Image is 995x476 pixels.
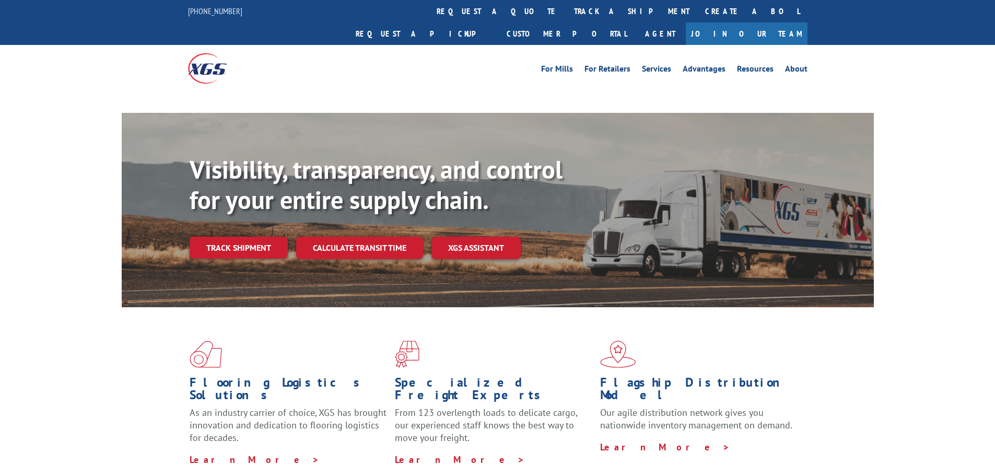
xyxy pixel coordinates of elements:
[600,441,730,453] a: Learn More >
[190,407,387,444] span: As an industry carrier of choice, XGS has brought innovation and dedication to flooring logistics...
[190,153,563,216] b: Visibility, transparency, and control for your entire supply chain.
[395,407,592,453] p: From 123 overlength loads to delicate cargo, our experienced staff knows the best way to move you...
[190,454,320,466] a: Learn More >
[541,65,573,76] a: For Mills
[600,407,792,431] span: Our agile distribution network gives you nationwide inventory management on demand.
[395,341,419,368] img: xgs-icon-focused-on-flooring-red
[686,22,807,45] a: Join Our Team
[683,65,725,76] a: Advantages
[499,22,635,45] a: Customer Portal
[348,22,499,45] a: Request a pickup
[431,237,521,259] a: XGS ASSISTANT
[395,376,592,407] h1: Specialized Freight Experts
[395,454,525,466] a: Learn More >
[190,376,387,407] h1: Flooring Logistics Solutions
[785,65,807,76] a: About
[642,65,671,76] a: Services
[190,237,288,259] a: Track shipment
[635,22,686,45] a: Agent
[188,6,242,16] a: [PHONE_NUMBER]
[584,65,630,76] a: For Retailers
[600,376,798,407] h1: Flagship Distribution Model
[600,341,636,368] img: xgs-icon-flagship-distribution-model-red
[190,341,222,368] img: xgs-icon-total-supply-chain-intelligence-red
[737,65,774,76] a: Resources
[296,237,423,259] a: Calculate transit time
